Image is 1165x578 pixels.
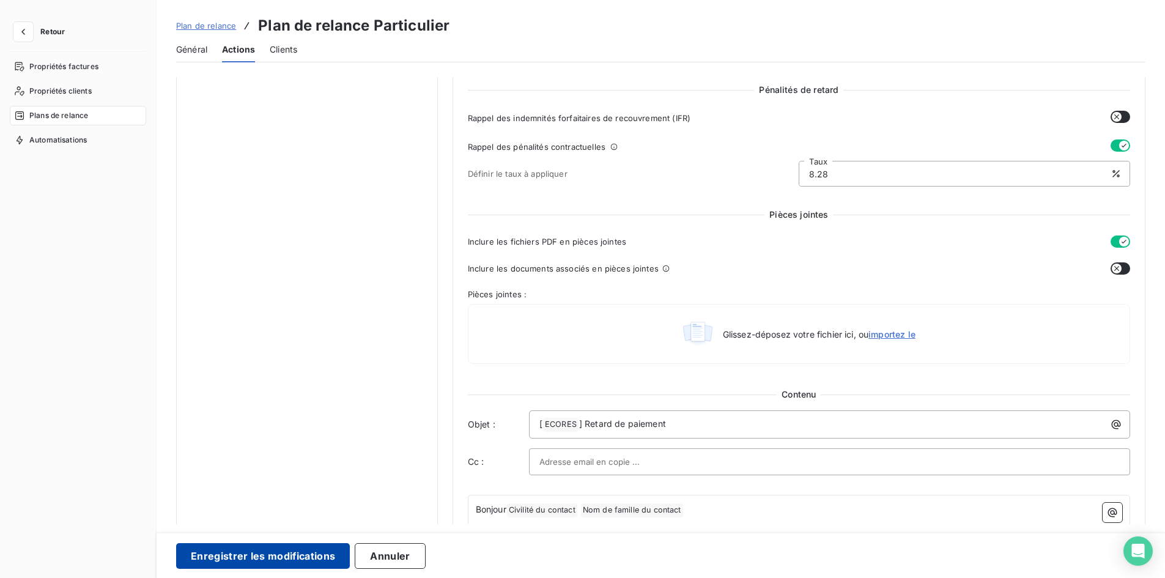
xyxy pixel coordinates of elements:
[468,456,529,468] label: Cc :
[29,110,88,121] span: Plans de relance
[476,504,506,514] span: Bonjour
[176,20,236,32] a: Plan de relance
[10,57,146,76] a: Propriétés factures
[468,289,1130,299] span: Pièces jointes :
[764,209,833,221] span: Pièces jointes
[543,418,579,432] span: ECORES
[777,388,821,401] span: Contenu
[10,22,75,42] button: Retour
[29,135,87,146] span: Automatisations
[176,21,236,31] span: Plan de relance
[468,418,529,431] span: Objet :
[539,453,671,471] input: Adresse email en copie ...
[682,319,713,349] img: illustration
[468,237,626,246] span: Inclure les fichiers PDF en pièces jointes
[29,86,92,97] span: Propriétés clients
[868,329,915,339] span: importez le
[468,264,659,273] span: Inclure les documents associés en pièces jointes
[176,43,207,56] span: Général
[10,106,146,125] a: Plans de relance
[539,418,542,429] span: [
[40,28,65,35] span: Retour
[468,142,605,152] span: Rappel des pénalités contractuelles
[29,61,98,72] span: Propriétés factures
[1123,536,1153,566] div: Open Intercom Messenger
[579,418,666,429] span: ] Retard de paiement
[754,84,843,96] span: Pénalités de retard
[355,543,425,569] button: Annuler
[468,169,799,179] span: Définir le taux à appliquer
[270,43,297,56] span: Clients
[468,113,690,123] span: Rappel des indemnités forfaitaires de recouvrement (IFR)
[507,503,577,517] span: Civilité du contact
[10,81,146,101] a: Propriétés clients
[176,543,350,569] button: Enregistrer les modifications
[222,43,255,56] span: Actions
[10,130,146,150] a: Automatisations
[258,15,449,37] h3: Plan de relance Particulier
[581,503,683,517] span: Nom de famille du contact
[723,329,915,339] span: Glissez-déposez votre fichier ici, ou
